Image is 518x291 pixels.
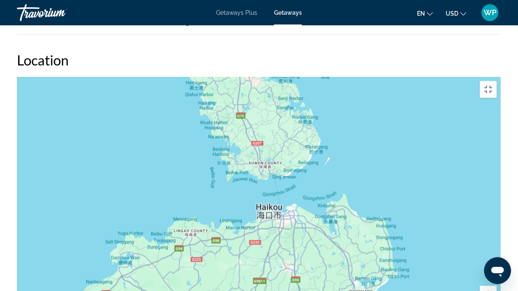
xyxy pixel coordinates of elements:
[484,8,496,17] span: WP
[446,7,466,19] button: Change currency
[417,10,425,17] span: en
[216,9,257,16] a: Getaways Plus
[446,10,458,17] span: USD
[417,7,433,19] button: Change language
[484,257,511,284] iframe: Button to launch messaging window
[274,9,302,16] a: Getaways
[17,2,101,24] a: Travorium
[479,4,501,22] button: User Menu
[17,52,501,68] h2: Location
[480,81,497,98] button: Toggle fullscreen view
